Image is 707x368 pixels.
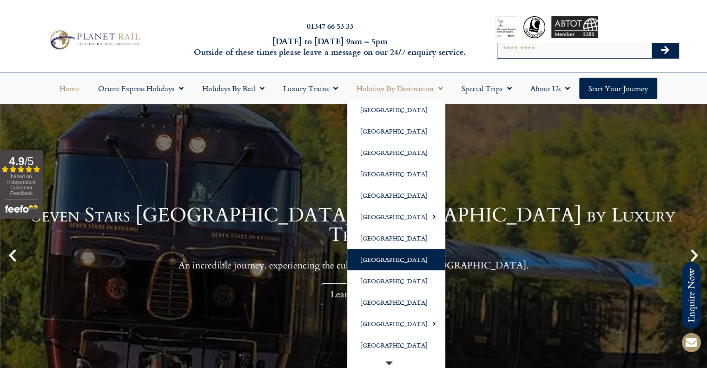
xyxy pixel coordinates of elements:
p: An incredible journey, experiencing the culture and history of [GEOGRAPHIC_DATA]. [23,260,684,271]
h6: [DATE] to [DATE] 9am – 5pm Outside of these times please leave a message on our 24/7 enquiry serv... [191,36,469,58]
a: [GEOGRAPHIC_DATA] [347,142,445,163]
a: [GEOGRAPHIC_DATA] [347,99,445,120]
a: [GEOGRAPHIC_DATA] [347,313,445,335]
a: Holidays by Destination [347,78,452,99]
a: About Us [521,78,579,99]
a: [GEOGRAPHIC_DATA] [347,270,445,292]
a: Special Trips [452,78,521,99]
a: 01347 66 53 33 [307,20,353,31]
img: Planet Rail Train Holidays Logo [46,28,143,52]
a: [GEOGRAPHIC_DATA] [347,335,445,356]
nav: Menu [5,78,702,99]
a: Luxury Trains [274,78,347,99]
a: [GEOGRAPHIC_DATA] [347,163,445,185]
a: [GEOGRAPHIC_DATA] [347,292,445,313]
a: [GEOGRAPHIC_DATA] [347,185,445,206]
div: Next slide [687,248,702,263]
div: Previous slide [5,248,20,263]
a: Learn More [321,283,386,305]
a: Orient Express Holidays [89,78,193,99]
a: Start your Journey [579,78,657,99]
a: [GEOGRAPHIC_DATA] [347,206,445,227]
a: [GEOGRAPHIC_DATA] [347,249,445,270]
a: Home [50,78,89,99]
button: Search [652,43,679,58]
a: Holidays by Rail [193,78,274,99]
a: [GEOGRAPHIC_DATA] [347,120,445,142]
h1: Seven Stars [GEOGRAPHIC_DATA]: [GEOGRAPHIC_DATA] by Luxury Train [23,206,684,245]
a: [GEOGRAPHIC_DATA] [347,227,445,249]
